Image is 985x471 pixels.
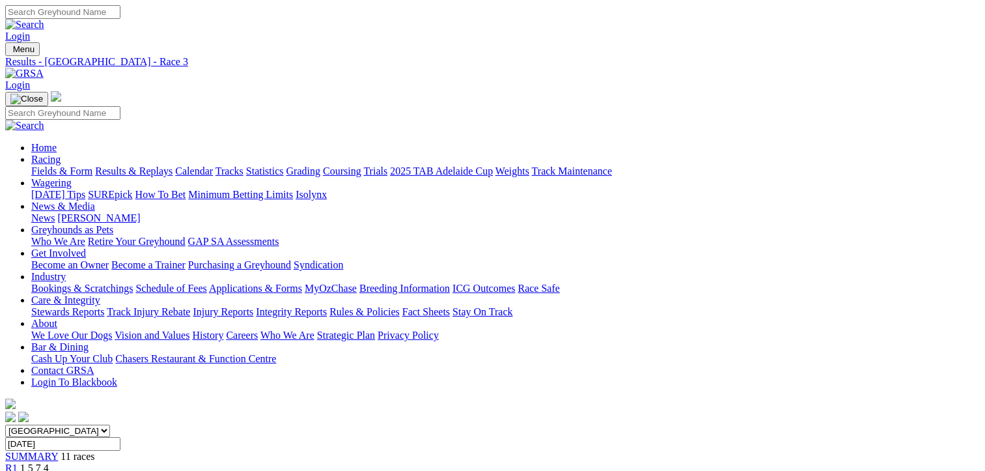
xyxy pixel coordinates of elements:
[31,201,95,212] a: News & Media
[317,330,375,341] a: Strategic Plan
[296,189,327,200] a: Isolynx
[135,189,186,200] a: How To Bet
[188,259,291,270] a: Purchasing a Greyhound
[31,283,133,294] a: Bookings & Scratchings
[5,92,48,106] button: Toggle navigation
[51,91,61,102] img: logo-grsa-white.png
[31,189,980,201] div: Wagering
[31,165,980,177] div: Racing
[5,31,30,42] a: Login
[294,259,343,270] a: Syndication
[246,165,284,177] a: Statistics
[452,283,515,294] a: ICG Outcomes
[193,306,253,317] a: Injury Reports
[10,94,43,104] img: Close
[31,248,86,259] a: Get Involved
[31,142,57,153] a: Home
[31,330,112,341] a: We Love Our Dogs
[31,177,72,188] a: Wagering
[518,283,559,294] a: Race Safe
[31,212,55,223] a: News
[390,165,493,177] a: 2025 TAB Adelaide Cup
[31,189,85,200] a: [DATE] Tips
[31,377,117,388] a: Login To Blackbook
[286,165,320,177] a: Grading
[495,165,529,177] a: Weights
[188,236,279,247] a: GAP SA Assessments
[31,224,113,235] a: Greyhounds as Pets
[323,165,361,177] a: Coursing
[5,412,16,422] img: facebook.svg
[5,399,16,409] img: logo-grsa-white.png
[5,106,120,120] input: Search
[111,259,186,270] a: Become a Trainer
[256,306,327,317] a: Integrity Reports
[192,330,223,341] a: History
[31,294,100,306] a: Care & Integrity
[57,212,140,223] a: [PERSON_NAME]
[5,68,44,79] img: GRSA
[5,56,980,68] a: Results - [GEOGRAPHIC_DATA] - Race 3
[31,259,109,270] a: Become an Owner
[31,365,94,376] a: Contact GRSA
[363,165,387,177] a: Trials
[31,353,113,364] a: Cash Up Your Club
[13,44,35,54] span: Menu
[31,236,980,248] div: Greyhounds as Pets
[305,283,357,294] a: MyOzChase
[115,353,276,364] a: Chasers Restaurant & Function Centre
[107,306,190,317] a: Track Injury Rebate
[5,5,120,19] input: Search
[31,330,980,341] div: About
[260,330,314,341] a: Who We Are
[175,165,213,177] a: Calendar
[532,165,612,177] a: Track Maintenance
[402,306,450,317] a: Fact Sheets
[329,306,400,317] a: Rules & Policies
[5,437,120,451] input: Select date
[5,451,58,462] a: SUMMARY
[115,330,189,341] a: Vision and Values
[31,306,980,318] div: Care & Integrity
[31,341,89,352] a: Bar & Dining
[5,79,30,91] a: Login
[135,283,206,294] a: Schedule of Fees
[31,318,57,329] a: About
[31,283,980,294] div: Industry
[31,154,61,165] a: Racing
[226,330,258,341] a: Careers
[88,236,186,247] a: Retire Your Greyhound
[31,165,92,177] a: Fields & Form
[5,120,44,132] img: Search
[31,259,980,271] div: Get Involved
[31,306,104,317] a: Stewards Reports
[378,330,439,341] a: Privacy Policy
[31,236,85,247] a: Who We Are
[5,19,44,31] img: Search
[18,412,29,422] img: twitter.svg
[359,283,450,294] a: Breeding Information
[31,353,980,365] div: Bar & Dining
[31,271,66,282] a: Industry
[31,212,980,224] div: News & Media
[61,451,94,462] span: 11 races
[5,42,40,56] button: Toggle navigation
[95,165,173,177] a: Results & Replays
[452,306,512,317] a: Stay On Track
[88,189,132,200] a: SUREpick
[188,189,293,200] a: Minimum Betting Limits
[209,283,302,294] a: Applications & Forms
[215,165,243,177] a: Tracks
